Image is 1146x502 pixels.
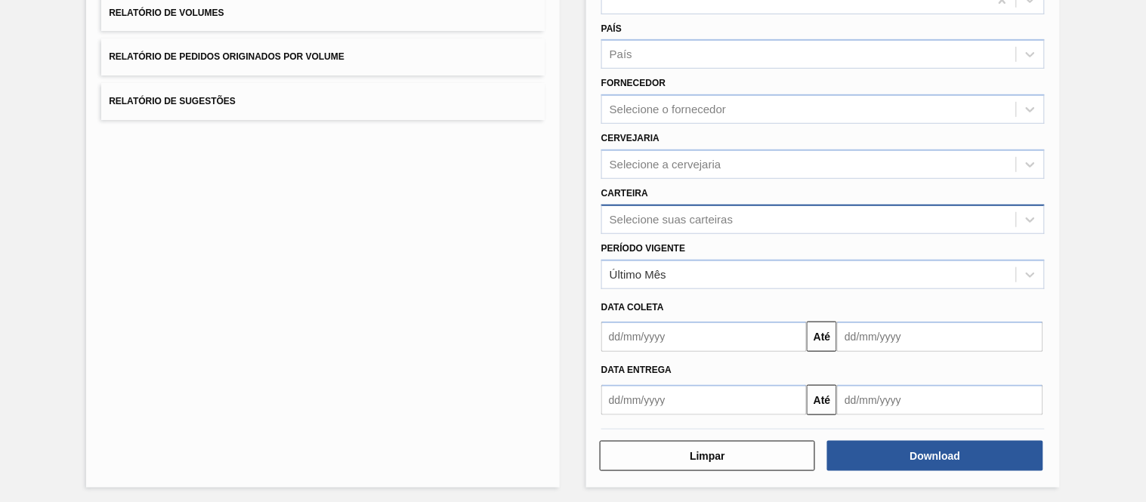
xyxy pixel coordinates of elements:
label: Cervejaria [601,133,659,143]
button: Limpar [600,441,815,471]
input: dd/mm/yyyy [837,322,1043,352]
button: Relatório de Sugestões [101,83,545,120]
input: dd/mm/yyyy [601,385,807,415]
div: Selecione o fornecedor [610,103,726,116]
input: dd/mm/yyyy [601,322,807,352]
input: dd/mm/yyyy [837,385,1043,415]
span: Relatório de Pedidos Originados por Volume [109,51,344,62]
span: Data entrega [601,365,672,375]
button: Download [827,441,1043,471]
span: Relatório de Sugestões [109,96,236,106]
label: País [601,23,622,34]
span: Data coleta [601,302,664,313]
div: Último Mês [610,268,666,281]
button: Até [807,385,837,415]
button: Relatório de Pedidos Originados por Volume [101,38,545,75]
div: Selecione a cervejaria [610,158,721,171]
label: Carteira [601,188,648,199]
span: Relatório de Volumes [109,8,224,18]
button: Até [807,322,837,352]
label: Período Vigente [601,243,685,254]
div: Selecione suas carteiras [610,213,733,226]
label: Fornecedor [601,78,666,88]
div: País [610,48,632,61]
